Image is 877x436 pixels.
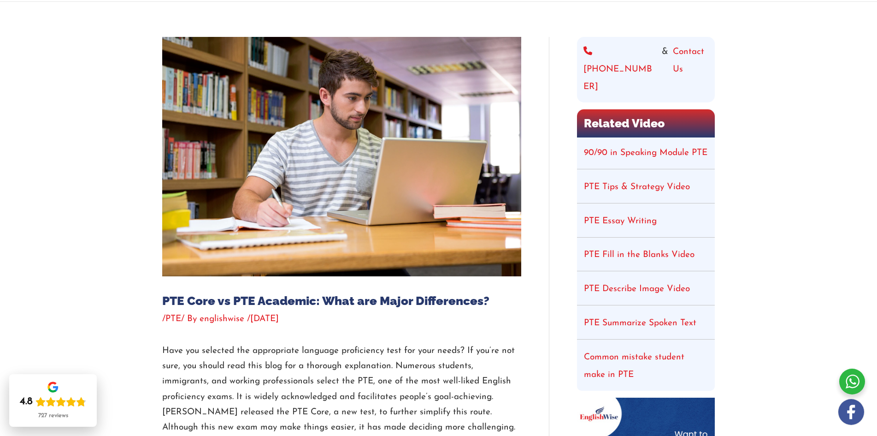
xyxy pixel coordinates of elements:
img: white-facebook.png [838,399,864,425]
h1: PTE Core vs PTE Academic: What are Major Differences? [162,294,521,308]
a: PTE [165,315,181,323]
span: englishwise [200,315,244,323]
a: PTE Describe Image Video [584,285,690,293]
a: Contact Us [673,43,708,96]
span: [DATE] [250,315,279,323]
div: & [583,43,708,96]
a: PTE Summarize Spoken Text [584,319,696,328]
p: Have you selected the appropriate language proficiency test for your needs? If you’re not sure, y... [162,343,521,436]
a: 90/90 in Speaking Module PTE [584,149,707,157]
a: PTE Fill in the Blanks Video [584,251,695,259]
div: / / By / [162,313,521,326]
a: [PHONE_NUMBER] [583,43,657,96]
div: 727 reviews [38,412,68,419]
a: Common mistake student make in PTE [584,353,684,379]
a: PTE Essay Writing [584,217,657,226]
div: 4.8 [20,395,33,408]
a: PTE Tips & Strategy Video [584,183,690,191]
h2: Related Video [577,109,715,137]
div: Rating: 4.8 out of 5 [20,395,86,408]
a: englishwise [200,315,247,323]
